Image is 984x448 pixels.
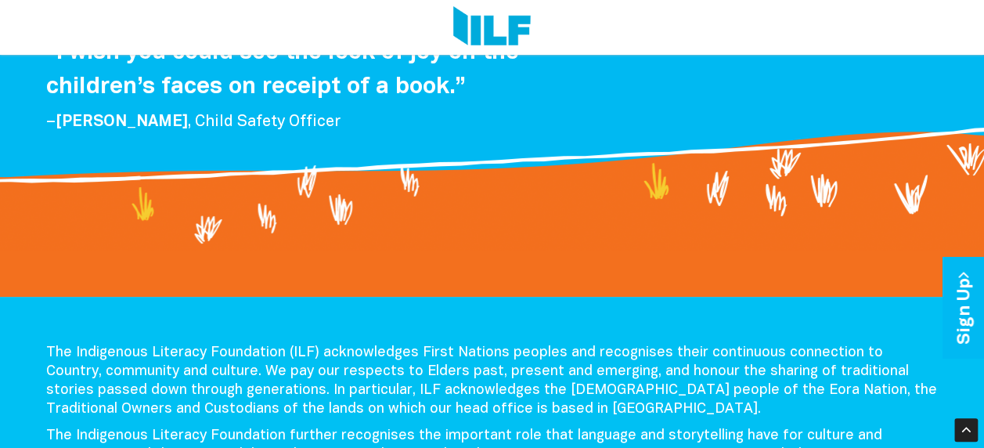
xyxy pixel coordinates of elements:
[46,112,633,132] p: – , Child Safety Officer
[56,115,188,129] span: [PERSON_NAME]
[46,35,633,104] h4: “I wish you could see the look of joy on the children’s faces on receipt of a book.”
[954,418,978,442] div: Scroll Back to Top
[453,6,531,49] img: Logo
[46,344,939,419] p: The Indigenous Literacy Foundation (ILF) acknowledges First Nations peoples and recognises their ...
